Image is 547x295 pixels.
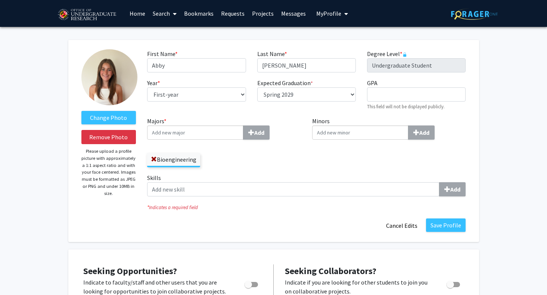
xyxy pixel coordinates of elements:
[81,49,137,105] img: Profile Picture
[147,182,439,196] input: SkillsAdd
[147,49,178,58] label: First Name
[419,129,429,136] b: Add
[316,10,341,17] span: My Profile
[147,125,243,140] input: Majors*Add
[444,278,464,289] div: Toggle
[147,78,160,87] label: Year
[81,130,136,144] button: Remove Photo
[147,173,466,196] label: Skills
[81,148,136,197] p: Please upload a profile picture with approximately a 1:1 aspect ratio and with your face centered...
[83,265,177,277] span: Seeking Opportunities?
[147,204,466,211] i: Indicates a required field
[451,8,498,20] img: ForagerOne Logo
[439,182,466,196] button: Skills
[81,111,136,124] label: ChangeProfile Picture
[367,49,407,58] label: Degree Level
[248,0,277,27] a: Projects
[381,218,422,233] button: Cancel Edits
[149,0,180,27] a: Search
[6,261,32,289] iframe: Chat
[126,0,149,27] a: Home
[242,278,262,289] div: Toggle
[277,0,310,27] a: Messages
[254,129,264,136] b: Add
[312,117,466,140] label: Minors
[243,125,270,140] button: Majors*
[180,0,217,27] a: Bookmarks
[147,117,301,140] label: Majors
[408,125,435,140] button: Minors
[147,153,200,166] label: Bioengineering
[312,125,408,140] input: MinorsAdd
[450,186,460,193] b: Add
[403,52,407,57] svg: This information is provided and automatically updated by University of Maryland and is not edita...
[426,218,466,232] button: Save Profile
[285,265,376,277] span: Seeking Collaborators?
[55,6,118,24] img: University of Maryland Logo
[257,49,287,58] label: Last Name
[257,78,313,87] label: Expected Graduation
[367,78,377,87] label: GPA
[217,0,248,27] a: Requests
[367,103,445,109] small: This field will not be displayed publicly.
